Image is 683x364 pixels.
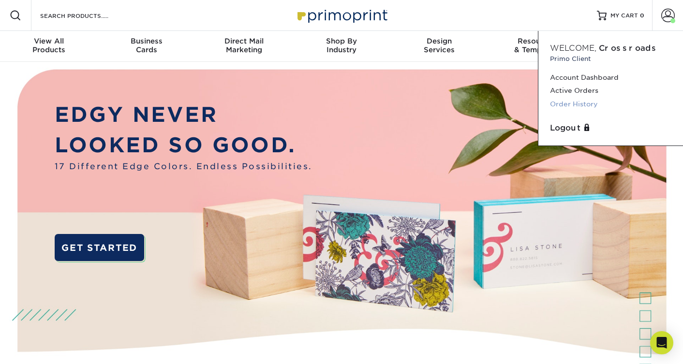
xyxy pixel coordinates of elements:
[550,71,671,84] a: Account Dashboard
[488,37,586,54] div: & Templates
[55,234,144,261] a: GET STARTED
[550,98,671,111] a: Order History
[640,12,644,19] span: 0
[55,130,312,160] p: LOOKED SO GOOD.
[390,37,488,54] div: Services
[293,37,390,54] div: Industry
[293,31,390,62] a: Shop ByIndustry
[599,44,658,53] span: Crossroads
[550,84,671,97] a: Active Orders
[195,37,293,54] div: Marketing
[550,54,671,63] small: Primo Client
[55,160,312,173] span: 17 Different Edge Colors. Endless Possibilities.
[650,331,673,354] div: Open Intercom Messenger
[293,37,390,45] span: Shop By
[55,99,312,130] p: EDGY NEVER
[293,5,390,26] img: Primoprint
[195,37,293,45] span: Direct Mail
[488,31,586,62] a: Resources& Templates
[98,37,195,45] span: Business
[98,37,195,54] div: Cards
[390,37,488,45] span: Design
[39,10,134,21] input: SEARCH PRODUCTS.....
[390,31,488,62] a: DesignServices
[550,44,596,53] span: Welcome,
[98,31,195,62] a: BusinessCards
[550,122,671,134] a: Logout
[195,31,293,62] a: Direct MailMarketing
[488,37,586,45] span: Resources
[610,12,638,20] span: MY CART
[2,335,82,361] iframe: Google Customer Reviews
